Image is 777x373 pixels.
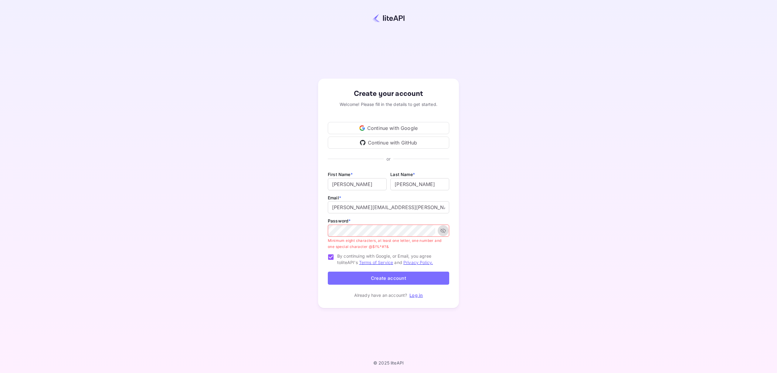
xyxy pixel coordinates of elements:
label: Password [328,218,351,223]
label: First Name [328,172,353,177]
a: Log in [409,293,423,298]
a: Terms of Service [359,260,393,265]
div: Continue with GitHub [328,137,449,149]
div: Continue with Google [328,122,449,134]
label: Email [328,195,341,200]
p: Already have an account? [354,292,407,298]
span: By continuing with Google, or Email, you agree to liteAPI's and [337,253,444,266]
a: Privacy Policy. [403,260,433,265]
div: Welcome! Please fill in the details to get started. [328,101,449,107]
button: toggle password visibility [438,225,449,236]
p: Minimum eight characters, at least one letter, one number and one special character @$!%*#?& [328,238,445,250]
div: Create your account [328,88,449,99]
input: johndoe@gmail.com [328,201,449,213]
label: Last Name [390,172,415,177]
input: Doe [390,178,449,190]
img: liteapi [372,14,405,22]
button: Create account [328,272,449,285]
p: © 2025 liteAPI [373,360,404,365]
input: John [328,178,387,190]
